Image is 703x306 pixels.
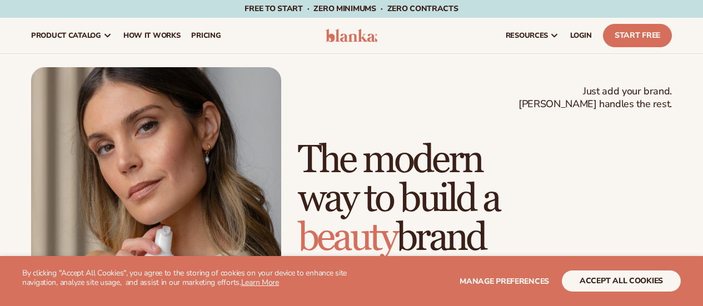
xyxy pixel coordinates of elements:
[326,29,378,42] img: logo
[500,18,565,53] a: resources
[506,31,548,40] span: resources
[118,18,186,53] a: How It Works
[31,31,101,40] span: product catalog
[191,31,221,40] span: pricing
[565,18,597,53] a: LOGIN
[603,24,672,47] a: Start Free
[570,31,592,40] span: LOGIN
[562,270,681,292] button: accept all cookies
[518,85,672,111] span: Just add your brand. [PERSON_NAME] handles the rest.
[298,141,672,258] h1: The modern way to build a brand
[245,3,458,14] span: Free to start · ZERO minimums · ZERO contracts
[186,18,226,53] a: pricing
[298,214,396,262] span: beauty
[123,31,181,40] span: How It Works
[26,18,118,53] a: product catalog
[22,269,352,288] p: By clicking "Accept All Cookies", you agree to the storing of cookies on your device to enhance s...
[460,270,549,292] button: Manage preferences
[460,276,549,287] span: Manage preferences
[241,277,279,288] a: Learn More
